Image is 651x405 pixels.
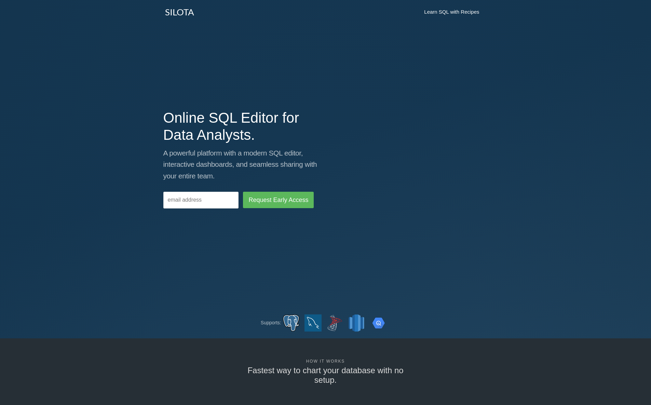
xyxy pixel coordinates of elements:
img: mysql.png [304,314,322,332]
h3: Fastest way to chart your database with no setup. [244,366,407,386]
img: redshift.png [348,314,365,332]
h1: Online SQL Editor for Data Analysts. [163,109,321,144]
img: sql_server.png [326,314,343,332]
img: postgres.png [283,314,300,332]
h6: How it works [244,359,407,364]
input: Request Early Access [243,192,314,208]
a: Learn SQL with Recipes [417,3,486,21]
input: email address [163,192,239,208]
p: A powerful platform with a modern SQL editor, interactive dashboards, and seamless sharing with y... [163,147,321,182]
img: bigquery.png [370,314,387,332]
a: SILOTA [160,3,199,21]
span: Supports: [261,320,281,325]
